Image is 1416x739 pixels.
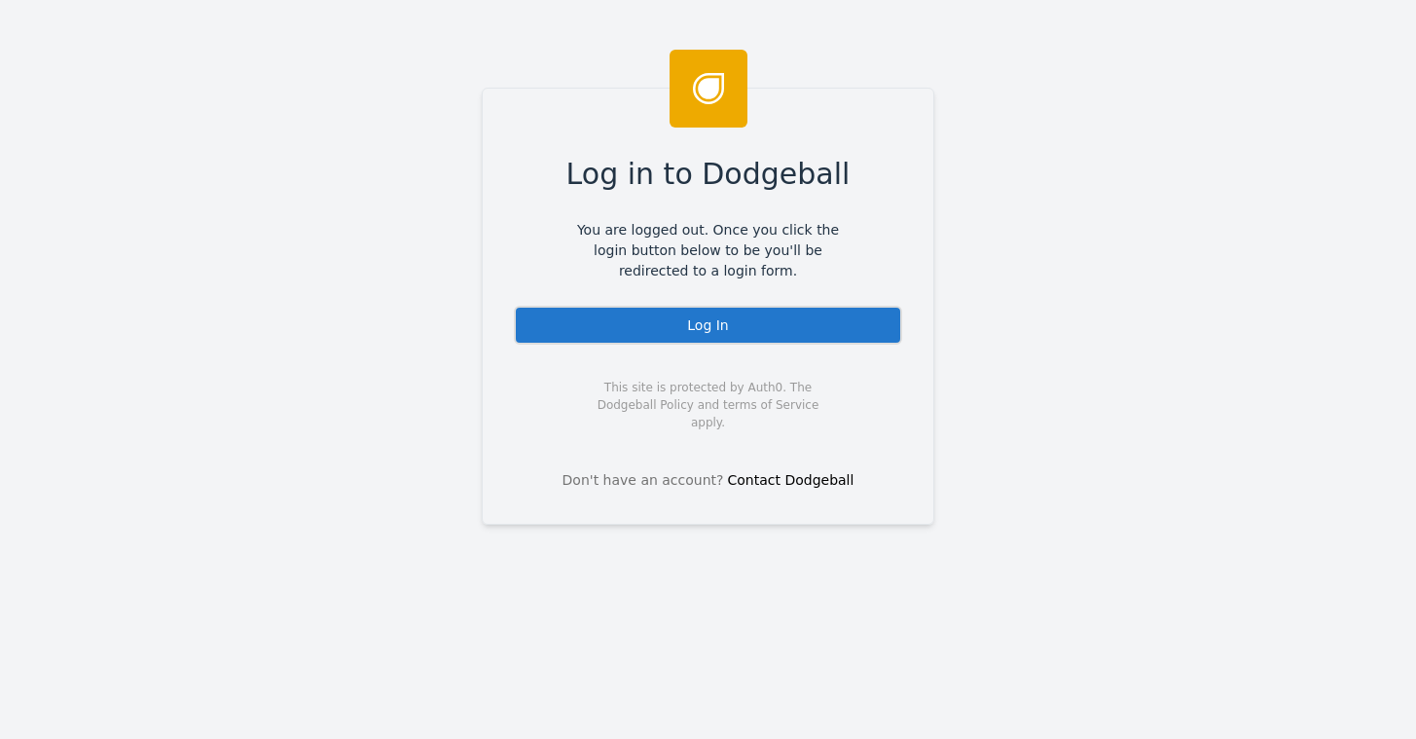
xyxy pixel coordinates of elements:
[563,470,724,491] span: Don't have an account?
[563,220,853,281] span: You are logged out. Once you click the login button below to be you'll be redirected to a login f...
[728,472,854,488] a: Contact Dodgeball
[566,152,851,196] span: Log in to Dodgeball
[580,379,836,431] span: This site is protected by Auth0. The Dodgeball Policy and terms of Service apply.
[514,306,902,345] div: Log In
